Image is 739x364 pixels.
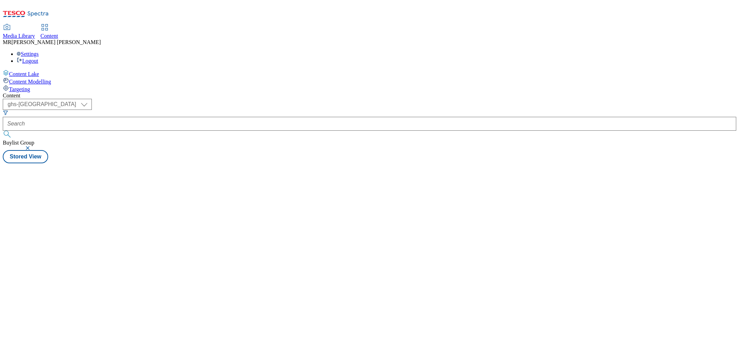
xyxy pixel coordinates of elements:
a: Targeting [3,85,736,93]
span: Content Modelling [9,79,51,85]
input: Search [3,117,736,131]
span: [PERSON_NAME] [PERSON_NAME] [11,39,101,45]
div: Content [3,93,736,99]
button: Stored View [3,150,48,163]
a: Media Library [3,25,35,39]
span: MR [3,39,11,45]
span: Content [41,33,58,39]
a: Content [41,25,58,39]
svg: Search Filters [3,110,8,115]
span: Media Library [3,33,35,39]
span: Targeting [9,86,30,92]
a: Content Lake [3,70,736,77]
span: Buylist Group [3,140,34,146]
a: Content Modelling [3,77,736,85]
span: Content Lake [9,71,39,77]
a: Logout [17,58,38,64]
a: Settings [17,51,39,57]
